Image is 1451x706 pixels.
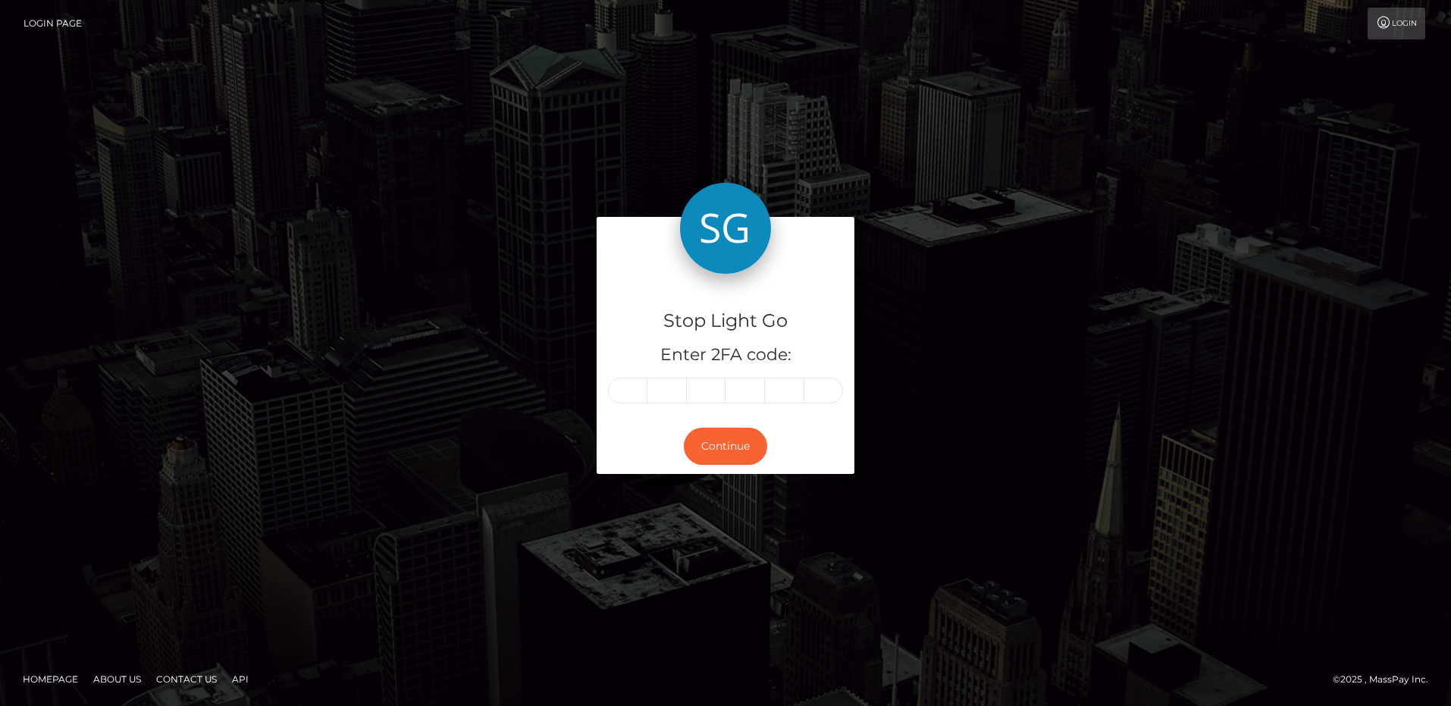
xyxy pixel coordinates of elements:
[87,667,147,691] a: About Us
[608,308,843,334] h4: Stop Light Go
[684,428,767,465] button: Continue
[1368,8,1425,39] a: Login
[226,667,255,691] a: API
[150,667,223,691] a: Contact Us
[17,667,84,691] a: Homepage
[680,183,771,274] img: Stop Light Go
[1333,671,1440,688] div: © 2025 , MassPay Inc.
[608,344,843,367] h5: Enter 2FA code:
[24,8,82,39] a: Login Page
